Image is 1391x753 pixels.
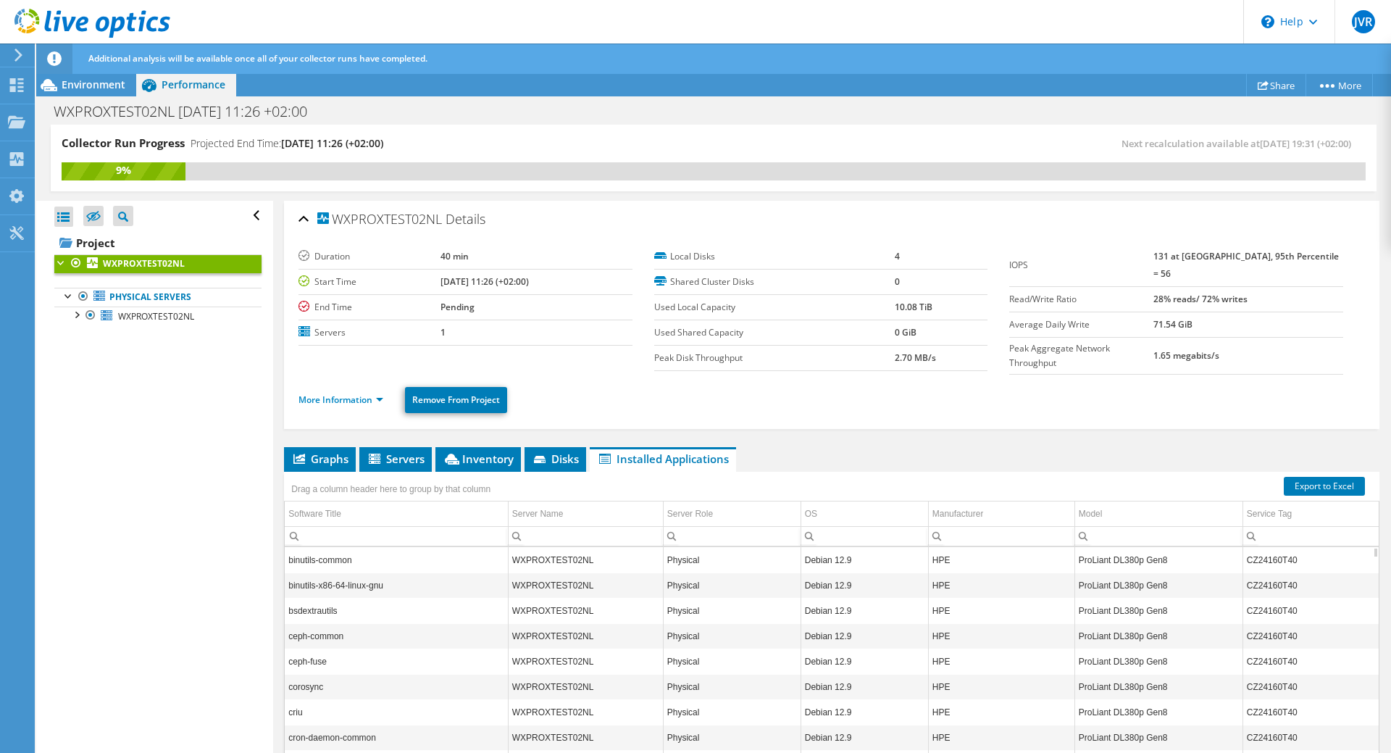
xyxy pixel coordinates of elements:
[1009,317,1153,332] label: Average Daily Write
[298,275,440,289] label: Start Time
[895,326,916,338] b: 0 GiB
[1246,74,1306,96] a: Share
[191,136,383,151] h4: Projected End Time:
[317,212,442,227] span: WXPROXTEST02NL
[1153,349,1219,362] b: 1.65 megabits/s
[508,699,663,725] td: Column Server Name, Value WXPROXTEST02NL
[663,649,801,674] td: Column Server Role, Value Physical
[1074,674,1242,699] td: Column Model, Value ProLiant DL380p Gen8
[1242,526,1379,546] td: Column Service Tag, Filter cell
[367,452,425,466] span: Servers
[162,78,225,91] span: Performance
[62,78,125,91] span: Environment
[1242,598,1379,623] td: Column Service Tag, Value CZ24160T40
[1153,250,1339,280] b: 131 at [GEOGRAPHIC_DATA], 95th Percentile = 56
[508,573,663,598] td: Column Server Name, Value WXPROXTEST02NL
[288,479,494,499] div: Drag a column header here to group by that column
[801,573,928,598] td: Column OS, Value Debian 12.9
[1074,502,1242,527] td: Model Column
[1074,699,1242,725] td: Column Model, Value ProLiant DL380p Gen8
[1121,137,1358,150] span: Next recalculation available at
[801,547,928,573] td: Column OS, Value Debian 12.9
[667,505,713,523] div: Server Role
[443,452,514,466] span: Inventory
[285,725,508,750] td: Column Software Title, Value cron-daemon-common
[801,598,928,623] td: Column OS, Value Debian 12.9
[654,325,895,340] label: Used Shared Capacity
[1074,547,1242,573] td: Column Model, Value ProLiant DL380p Gen8
[446,210,485,228] span: Details
[1247,505,1292,523] div: Service Tag
[298,394,383,406] a: More Information
[440,275,529,288] b: [DATE] 11:26 (+02:00)
[285,674,508,699] td: Column Software Title, Value corosync
[508,598,663,623] td: Column Server Name, Value WXPROXTEST02NL
[928,725,1074,750] td: Column Manufacturer, Value HPE
[285,699,508,725] td: Column Software Title, Value criu
[1261,15,1274,28] svg: \n
[285,573,508,598] td: Column Software Title, Value binutils-x86-64-linux-gnu
[1074,573,1242,598] td: Column Model, Value ProLiant DL380p Gen8
[663,674,801,699] td: Column Server Role, Value Physical
[285,649,508,674] td: Column Software Title, Value ceph-fuse
[508,526,663,546] td: Column Server Name, Filter cell
[1074,598,1242,623] td: Column Model, Value ProLiant DL380p Gen8
[440,326,446,338] b: 1
[1153,318,1192,330] b: 71.54 GiB
[54,288,262,307] a: Physical Servers
[1242,623,1379,649] td: Column Service Tag, Value CZ24160T40
[895,351,936,364] b: 2.70 MB/s
[932,505,984,523] div: Manufacturer
[928,547,1074,573] td: Column Manufacturer, Value HPE
[285,598,508,623] td: Column Software Title, Value bsdextrautils
[508,649,663,674] td: Column Server Name, Value WXPROXTEST02NL
[405,387,507,413] a: Remove From Project
[298,300,440,315] label: End Time
[1074,725,1242,750] td: Column Model, Value ProLiant DL380p Gen8
[801,649,928,674] td: Column OS, Value Debian 12.9
[88,52,427,65] span: Additional analysis will be available once all of your collector runs have completed.
[805,505,817,523] div: OS
[663,526,801,546] td: Column Server Role, Filter cell
[801,502,928,527] td: OS Column
[928,598,1074,623] td: Column Manufacturer, Value HPE
[1242,547,1379,573] td: Column Service Tag, Value CZ24160T40
[103,257,185,270] b: WXPROXTEST02NL
[663,598,801,623] td: Column Server Role, Value Physical
[508,502,663,527] td: Server Name Column
[47,104,330,120] h1: WXPROXTEST02NL [DATE] 11:26 +02:00
[288,505,341,523] div: Software Title
[663,623,801,649] td: Column Server Role, Value Physical
[285,547,508,573] td: Column Software Title, Value binutils-common
[1009,258,1153,273] label: IOPS
[298,325,440,340] label: Servers
[663,502,801,527] td: Server Role Column
[1079,505,1103,523] div: Model
[54,307,262,325] a: WXPROXTEST02NL
[298,249,440,264] label: Duration
[285,623,508,649] td: Column Software Title, Value ceph-common
[654,249,895,264] label: Local Disks
[928,674,1074,699] td: Column Manufacturer, Value HPE
[508,623,663,649] td: Column Server Name, Value WXPROXTEST02NL
[663,699,801,725] td: Column Server Role, Value Physical
[895,275,900,288] b: 0
[285,502,508,527] td: Software Title Column
[1242,699,1379,725] td: Column Service Tag, Value CZ24160T40
[801,623,928,649] td: Column OS, Value Debian 12.9
[928,623,1074,649] td: Column Manufacturer, Value HPE
[801,725,928,750] td: Column OS, Value Debian 12.9
[654,351,895,365] label: Peak Disk Throughput
[1242,502,1379,527] td: Service Tag Column
[928,699,1074,725] td: Column Manufacturer, Value HPE
[1009,341,1153,370] label: Peak Aggregate Network Throughput
[1260,137,1351,150] span: [DATE] 19:31 (+02:00)
[654,300,895,315] label: Used Local Capacity
[1242,725,1379,750] td: Column Service Tag, Value CZ24160T40
[1306,74,1373,96] a: More
[440,250,469,262] b: 40 min
[895,301,932,313] b: 10.08 TiB
[1242,573,1379,598] td: Column Service Tag, Value CZ24160T40
[54,231,262,254] a: Project
[895,250,900,262] b: 4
